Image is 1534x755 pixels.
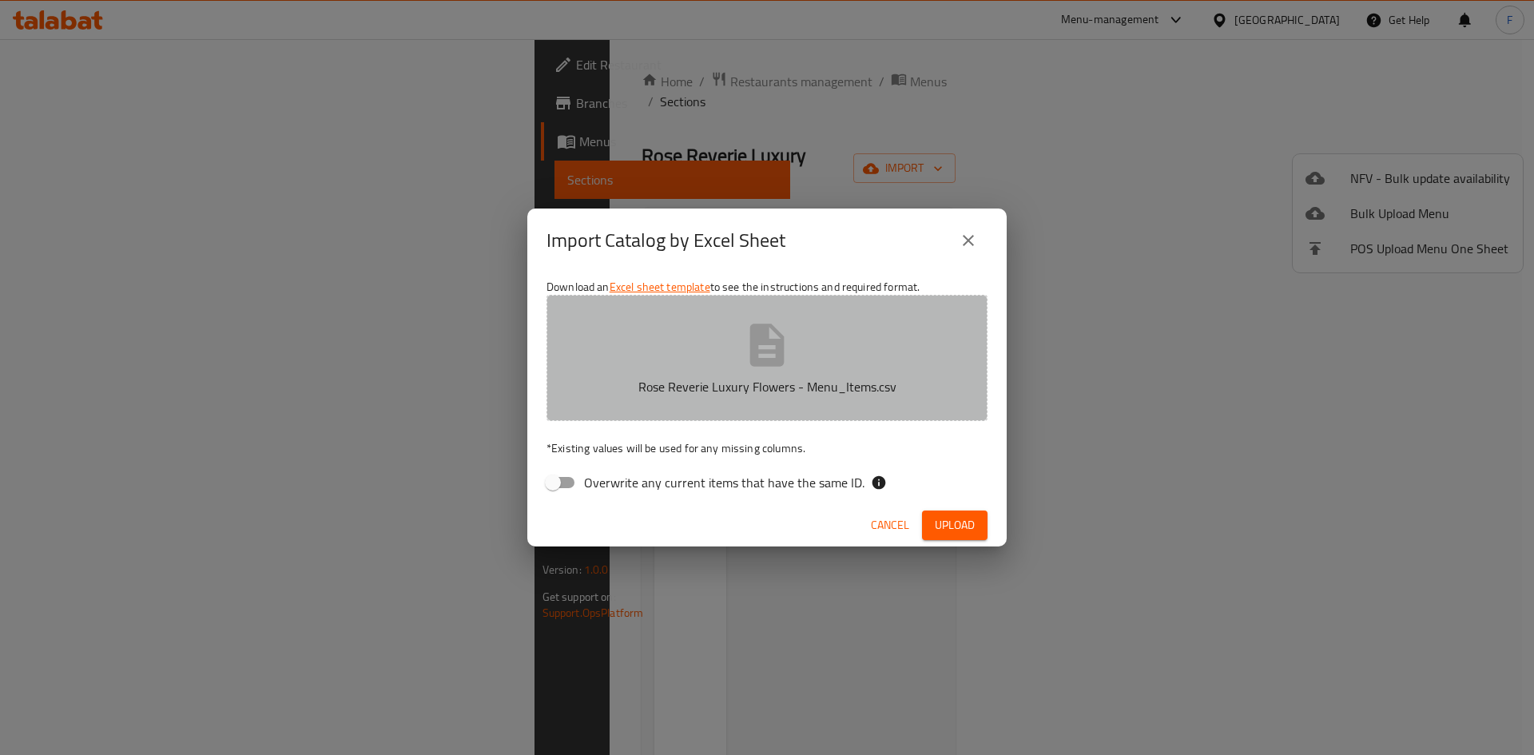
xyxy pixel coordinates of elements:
span: Overwrite any current items that have the same ID. [584,473,864,492]
p: Existing values will be used for any missing columns. [546,440,988,456]
button: Rose Reverie Luxury Flowers - Menu_Items.csv [546,295,988,421]
button: Cancel [864,511,916,540]
span: Upload [935,515,975,535]
p: Rose Reverie Luxury Flowers - Menu_Items.csv [571,377,963,396]
button: close [949,221,988,260]
h2: Import Catalog by Excel Sheet [546,228,785,253]
svg: If the overwrite option isn't selected, then the items that match an existing ID will be ignored ... [871,475,887,491]
span: Cancel [871,515,909,535]
div: Download an to see the instructions and required format. [527,272,1007,504]
button: Upload [922,511,988,540]
a: Excel sheet template [610,276,710,297]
